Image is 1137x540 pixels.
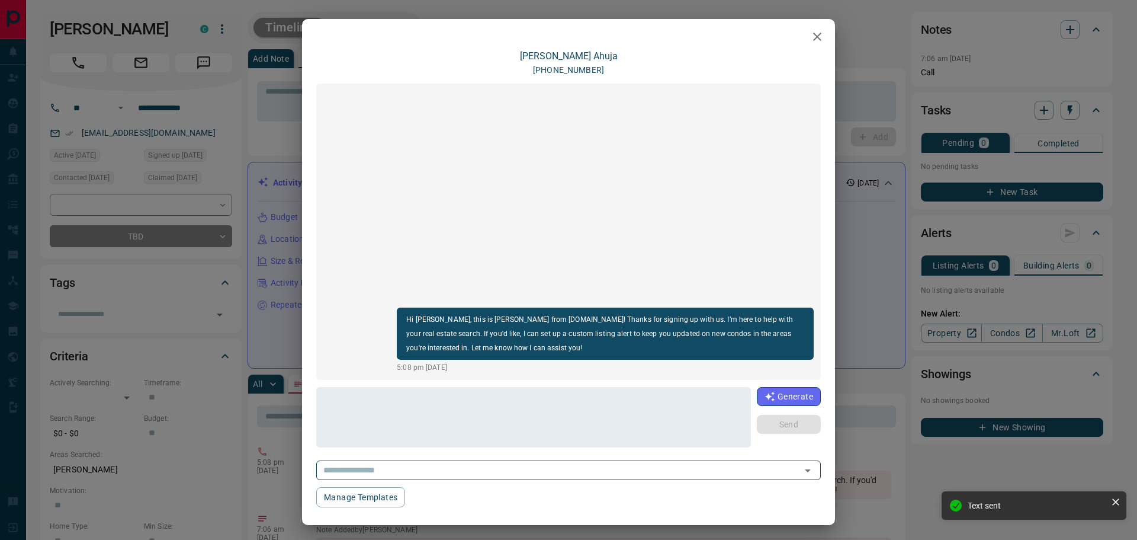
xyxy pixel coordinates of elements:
button: Manage Templates [316,487,405,507]
button: Generate [757,387,821,406]
div: Text sent [968,501,1106,510]
p: Hi [PERSON_NAME], this is [PERSON_NAME] from [DOMAIN_NAME]! Thanks for signing up with us. I’m he... [406,312,804,355]
p: [PHONE_NUMBER] [533,64,604,76]
a: [PERSON_NAME] Ahuja [520,50,618,62]
p: 5:08 pm [DATE] [397,362,814,373]
button: Open [799,462,816,479]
